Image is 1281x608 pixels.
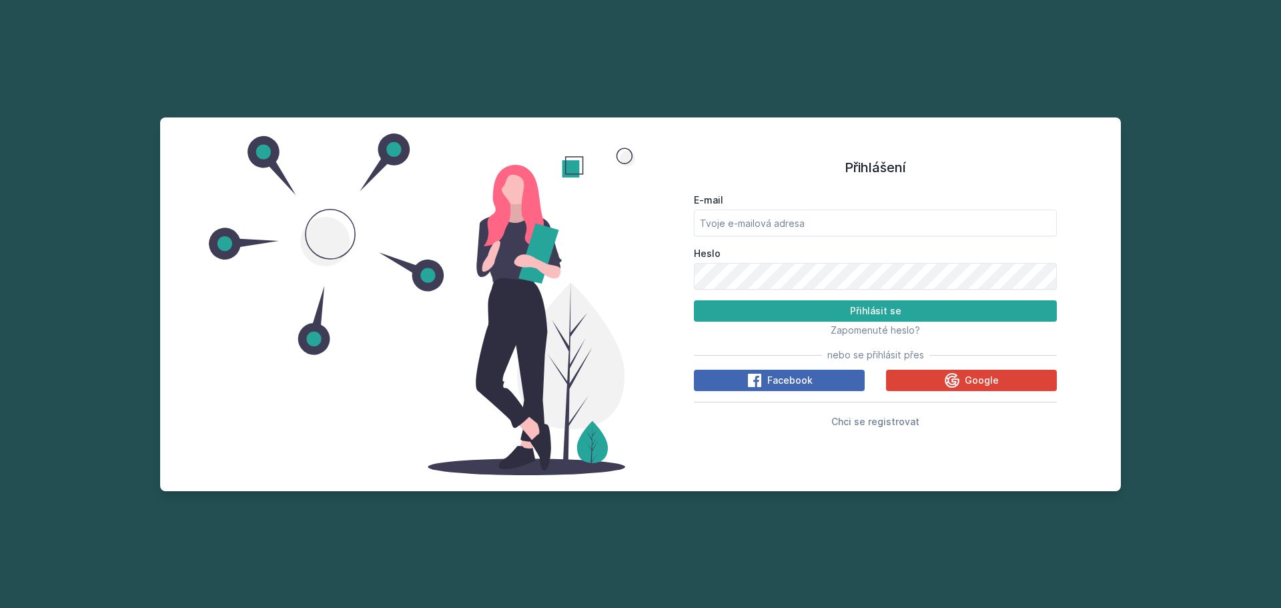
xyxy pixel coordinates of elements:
[767,374,813,387] span: Facebook
[694,158,1057,178] h1: Přihlášení
[831,413,919,429] button: Chci se registrovat
[694,370,865,391] button: Facebook
[694,300,1057,322] button: Přihlásit se
[694,210,1057,236] input: Tvoje e-mailová adresa
[831,416,919,427] span: Chci se registrovat
[827,348,924,362] span: nebo se přihlásit přes
[886,370,1057,391] button: Google
[694,247,1057,260] label: Heslo
[831,324,920,336] span: Zapomenuté heslo?
[965,374,999,387] span: Google
[694,194,1057,207] label: E-mail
